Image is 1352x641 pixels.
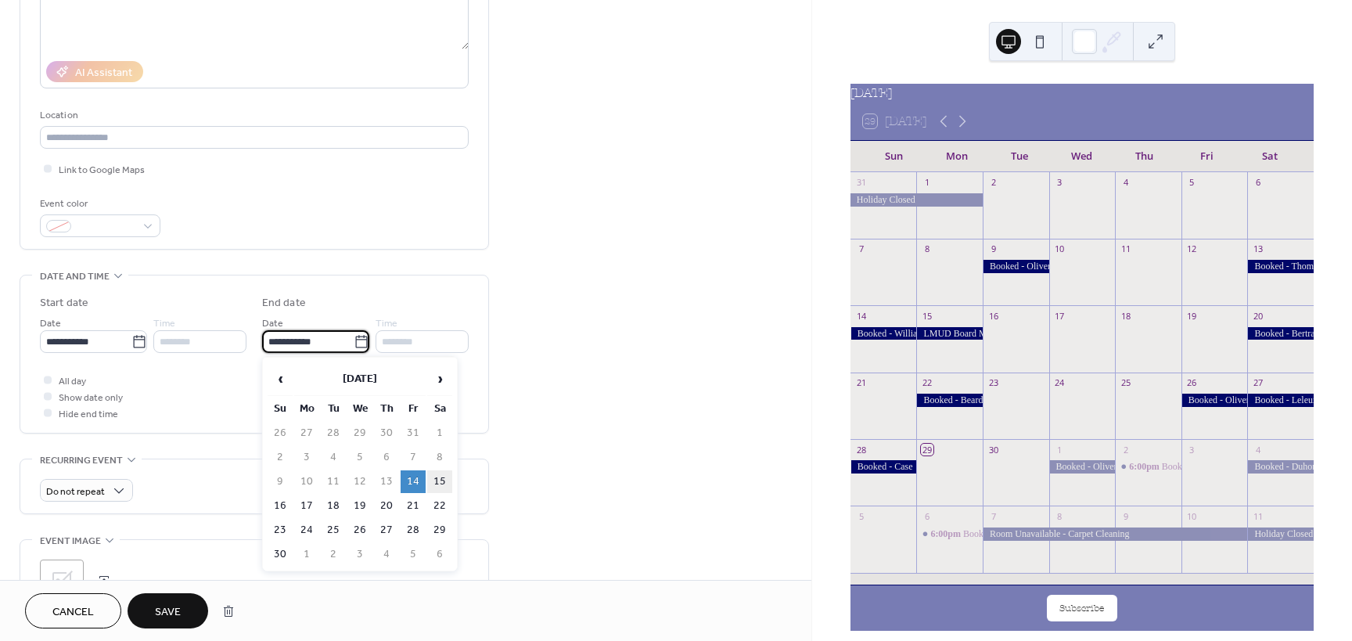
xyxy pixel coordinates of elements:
td: 23 [268,519,293,542]
td: 30 [374,422,399,445]
div: 27 [1252,377,1264,389]
div: 5 [855,510,867,522]
div: 1 [921,177,933,189]
div: Booked - Case [850,460,917,474]
td: 31 [401,422,426,445]
span: Event image [40,533,101,549]
span: Do not repeat [46,483,105,501]
td: 3 [294,446,319,469]
div: Booked - Oliveros, P.C. [1181,394,1248,407]
span: Link to Google Maps [59,162,145,178]
td: 15 [427,470,452,493]
div: 14 [855,310,867,322]
td: 26 [347,519,372,542]
div: 18 [1120,310,1131,322]
div: Booked - Thompson [1247,260,1314,273]
td: 26 [268,422,293,445]
td: 8 [427,446,452,469]
td: 24 [294,519,319,542]
span: Time [376,315,397,332]
td: 6 [427,543,452,566]
div: [DATE] [850,84,1314,103]
span: Date [262,315,283,332]
div: 5 [1186,177,1198,189]
div: Booked - Duhon [1247,460,1314,474]
td: 21 [401,495,426,517]
th: We [347,398,372,420]
td: 14 [401,470,426,493]
div: 21 [855,377,867,389]
div: Holiday Closed [850,193,983,207]
div: 16 [987,310,999,322]
div: 17 [1054,310,1066,322]
div: Booked - Tranquility Forest HOA [963,528,1091,541]
div: Booked - Williamson [850,327,917,340]
th: Su [268,398,293,420]
div: Start date [40,295,88,311]
button: Save [128,593,208,628]
div: 3 [1054,177,1066,189]
div: Mon [926,141,988,172]
td: 4 [374,543,399,566]
span: ‹ [268,363,292,394]
span: Cancel [52,604,94,621]
th: Sa [427,398,452,420]
td: 19 [347,495,372,517]
div: 6 [1252,177,1264,189]
th: Tu [321,398,346,420]
td: 18 [321,495,346,517]
span: Save [155,604,181,621]
div: 8 [921,243,933,255]
div: Booked - Tranquility Forest HOA [916,528,983,541]
div: 29 [921,444,933,456]
td: 9 [268,470,293,493]
div: 8 [1054,510,1066,522]
div: Fri [1176,141,1239,172]
td: 2 [321,543,346,566]
div: 7 [987,510,999,522]
div: 11 [1120,243,1131,255]
div: 2 [987,177,999,189]
span: › [428,363,451,394]
td: 5 [401,543,426,566]
div: 11 [1252,510,1264,522]
span: Date [40,315,61,332]
span: Recurring event [40,452,123,469]
div: 30 [987,444,999,456]
div: 26 [1186,377,1198,389]
td: 1 [427,422,452,445]
div: 4 [1120,177,1131,189]
td: 28 [401,519,426,542]
span: All day [59,373,86,390]
div: 7 [855,243,867,255]
div: Booked Westwood Heights HOA [1115,460,1181,474]
span: Show date only [59,390,123,406]
td: 1 [294,543,319,566]
div: Thu [1113,141,1176,172]
button: Subscribe [1047,595,1117,621]
td: 27 [374,519,399,542]
td: 17 [294,495,319,517]
button: Cancel [25,593,121,628]
div: Event color [40,196,157,212]
div: 4 [1252,444,1264,456]
div: Tue [988,141,1051,172]
div: 19 [1186,310,1198,322]
div: 1 [1054,444,1066,456]
div: Wed [1051,141,1113,172]
td: 5 [347,446,372,469]
td: 7 [401,446,426,469]
span: 6:00pm [1129,460,1162,474]
span: 6:00pm [930,528,963,541]
div: Sun [863,141,926,172]
div: Booked - Leleux [1247,394,1314,407]
td: 10 [294,470,319,493]
div: 12 [1186,243,1198,255]
td: 4 [321,446,346,469]
th: Th [374,398,399,420]
div: 20 [1252,310,1264,322]
div: Booked - Bertrand [1247,327,1314,340]
div: Sat [1239,141,1301,172]
div: 9 [1120,510,1131,522]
